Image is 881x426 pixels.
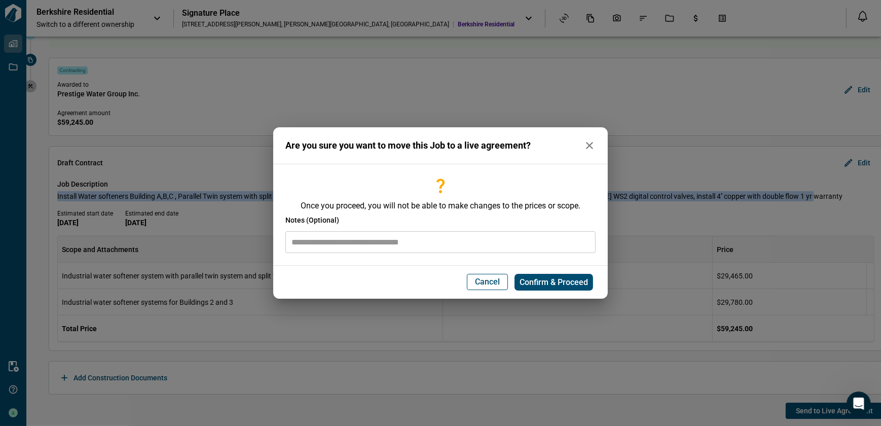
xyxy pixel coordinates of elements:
[520,277,588,288] span: Confirm & Proceed
[285,215,339,225] span: Notes (Optional)
[285,201,596,211] span: Once you proceed, you will not be able to make changes to the prices or scope.
[467,274,508,290] button: Cancel
[475,277,500,287] span: Cancel
[285,140,531,151] span: Are you sure you want to move this Job to a live agreement?
[515,274,593,291] button: Confirm & Proceed
[847,392,871,416] iframe: Intercom live chat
